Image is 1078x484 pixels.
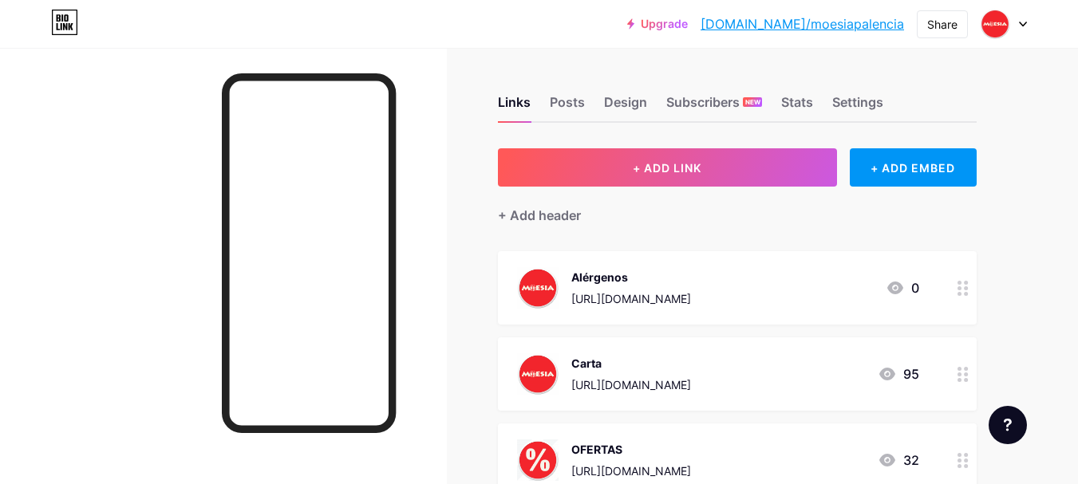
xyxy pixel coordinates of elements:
div: [URL][DOMAIN_NAME] [571,290,691,307]
a: [DOMAIN_NAME]/moesiapalencia [701,14,904,33]
img: Alérgenos [517,267,559,309]
span: NEW [745,97,760,107]
div: Subscribers [666,92,762,121]
div: Share [927,16,958,33]
button: + ADD LINK [498,148,837,187]
img: OFERTAS [517,439,559,481]
div: 95 [878,364,919,384]
img: moesiapalencia [980,9,1010,39]
div: Posts [550,92,585,121]
div: Links [498,92,531,121]
div: Stats [781,92,813,121]
div: Design [604,92,647,121]
div: [URL][DOMAIN_NAME] [571,462,691,479]
a: Upgrade [627,18,688,30]
div: 32 [878,451,919,470]
div: + Add header [498,206,581,225]
div: Alérgenos [571,269,691,285]
div: Carta [571,355,691,372]
div: OFERTAS [571,441,691,458]
div: [URL][DOMAIN_NAME] [571,376,691,393]
img: Carta [517,353,559,395]
div: 0 [886,278,919,297]
span: + ADD LINK [633,161,701,175]
div: + ADD EMBED [850,148,977,187]
div: Settings [832,92,883,121]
